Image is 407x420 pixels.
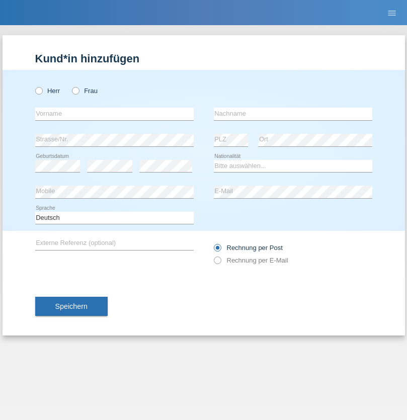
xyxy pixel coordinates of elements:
span: Speichern [55,302,88,310]
input: Herr [35,87,42,94]
button: Speichern [35,297,108,316]
input: Frau [72,87,78,94]
a: menu [382,10,402,16]
i: menu [387,8,397,18]
label: Rechnung per Post [214,244,283,251]
label: Herr [35,87,60,95]
input: Rechnung per Post [214,244,220,257]
label: Frau [72,87,98,95]
label: Rechnung per E-Mail [214,257,288,264]
input: Rechnung per E-Mail [214,257,220,269]
h1: Kund*in hinzufügen [35,52,372,65]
